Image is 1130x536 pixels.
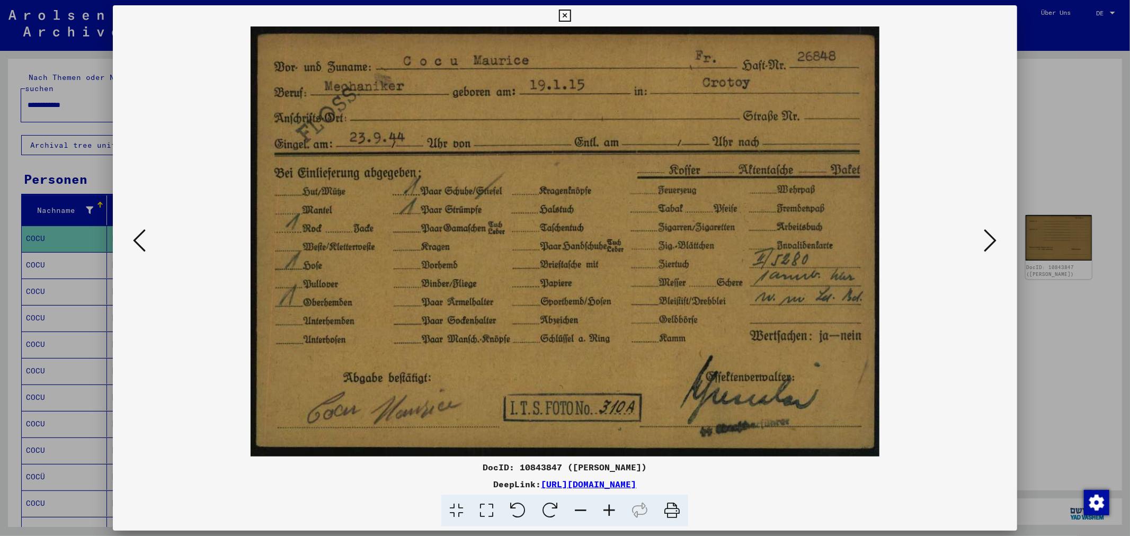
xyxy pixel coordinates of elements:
div: DocID: 10843847 ([PERSON_NAME]) [113,461,1017,474]
div: DeepLink: [113,478,1017,490]
img: 001.jpg [149,26,981,457]
div: Zustimmung ändern [1083,489,1109,515]
img: Zustimmung ändern [1084,490,1109,515]
a: [URL][DOMAIN_NAME] [541,479,636,489]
